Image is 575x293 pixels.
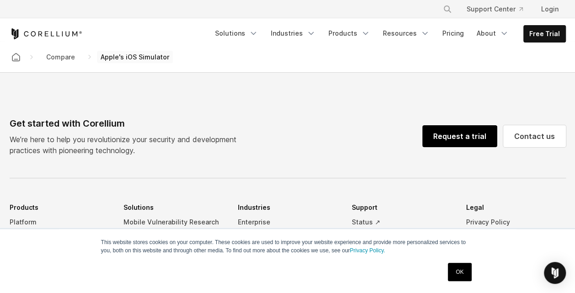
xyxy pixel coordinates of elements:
a: Corellium home [8,51,24,64]
div: Get started with Corellium [10,117,244,130]
a: Privacy Policy [466,215,566,229]
a: Platform [10,215,109,229]
a: Solutions [210,25,263,42]
a: Resources [377,25,435,42]
a: Corellium Home [10,28,82,39]
a: OK [448,263,471,281]
div: Navigation Menu [210,25,566,43]
a: Products [323,25,376,42]
a: Pricing [437,25,469,42]
div: Navigation Menu [432,1,566,17]
a: About [471,25,514,42]
span: Compare [43,51,79,64]
a: Privacy Policy. [350,247,385,254]
div: Open Intercom Messenger [544,262,566,284]
a: Request a trial [422,125,497,147]
a: Contact us [503,125,566,147]
a: Mobile Vulnerability Research [124,215,223,229]
a: Status ↗ [352,215,451,229]
a: Free Trial [524,26,565,42]
button: Search [439,1,456,17]
span: Apple's iOS Simulator [97,51,173,64]
a: Enterprise [238,215,338,229]
p: We’re here to help you revolutionize your security and development practices with pioneering tech... [10,134,244,156]
a: Support Center [459,1,530,17]
p: This website stores cookies on your computer. These cookies are used to improve your website expe... [101,238,474,255]
a: Login [534,1,566,17]
a: Industries [265,25,321,42]
a: Compare [39,49,82,65]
